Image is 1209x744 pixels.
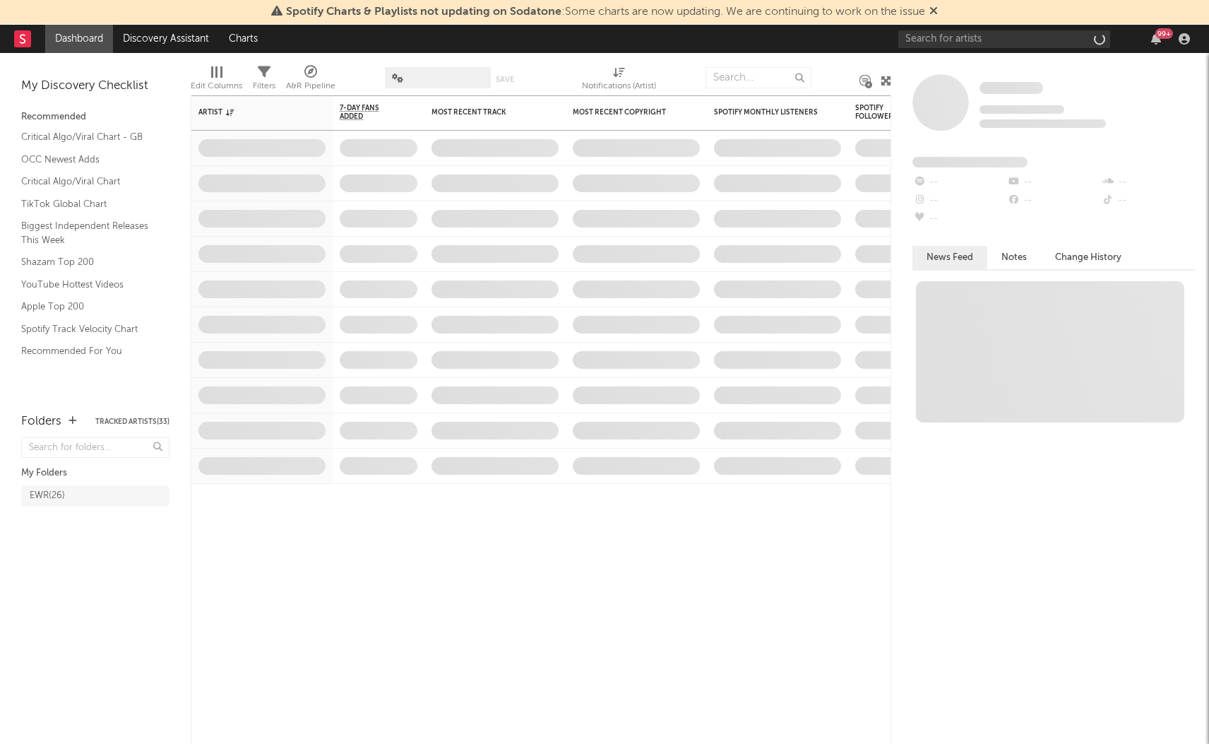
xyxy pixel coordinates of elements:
div: -- [912,210,1006,228]
a: EWR(26) [21,485,169,507]
a: Charts [219,25,268,53]
div: My Discovery Checklist [21,78,169,95]
div: A&R Pipeline [286,60,335,101]
a: Critical Algo/Viral Chart - GB [21,129,155,145]
span: Some Artist [979,82,1043,94]
div: Edit Columns [191,78,242,95]
div: -- [1101,191,1195,210]
span: Tracking Since: [DATE] [979,105,1064,114]
div: -- [1101,173,1195,191]
div: -- [912,191,1006,210]
div: -- [912,173,1006,191]
div: Spotify Monthly Listeners [714,108,820,117]
a: Recommended For You [21,343,155,359]
a: Biggest Independent Releases This Week [21,218,155,247]
div: Filters [253,78,275,95]
button: Notes [987,246,1041,269]
div: My Folders [21,465,169,482]
a: Critical Algo/Viral Chart [21,174,155,189]
span: 0 fans last week [979,119,1106,128]
a: Spotify Track Velocity Chart [21,321,155,337]
div: -- [1006,173,1100,191]
span: : Some charts are now updating. We are continuing to work on the issue [286,6,925,18]
button: News Feed [912,246,987,269]
input: Search for artists [898,30,1110,48]
div: Most Recent Copyright [573,108,679,117]
div: Filters [253,60,275,101]
a: Shazam Top 200 [21,254,155,270]
div: Recommended [21,109,169,126]
a: Discovery Assistant [113,25,219,53]
div: Notifications (Artist) [582,60,656,101]
div: Folders [21,413,61,430]
a: OCC Newest Adds [21,152,155,167]
a: Some Artist [979,81,1043,95]
button: 99+ [1151,33,1161,45]
span: Spotify Charts & Playlists not updating on Sodatone [286,6,561,18]
div: Spotify Followers [855,104,905,121]
input: Search... [705,67,811,88]
div: EWR ( 26 ) [30,488,65,504]
div: Notifications (Artist) [582,78,656,95]
button: Change History [1041,246,1136,269]
div: Artist [198,108,304,117]
div: -- [1006,191,1100,210]
button: Tracked Artists(33) [95,418,169,425]
span: Fans Added by Platform [912,157,1028,167]
div: A&R Pipeline [286,78,335,95]
a: TikTok Global Chart [21,196,155,212]
a: Apple Top 200 [21,299,155,314]
input: Search for folders... [21,437,169,458]
div: 99 + [1155,28,1173,39]
span: 7-Day Fans Added [340,104,396,121]
div: Edit Columns [191,60,242,101]
span: Dismiss [929,6,938,18]
a: Dashboard [45,25,113,53]
button: Save [496,76,514,83]
a: YouTube Hottest Videos [21,277,155,293]
div: Most Recent Track [431,108,537,117]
